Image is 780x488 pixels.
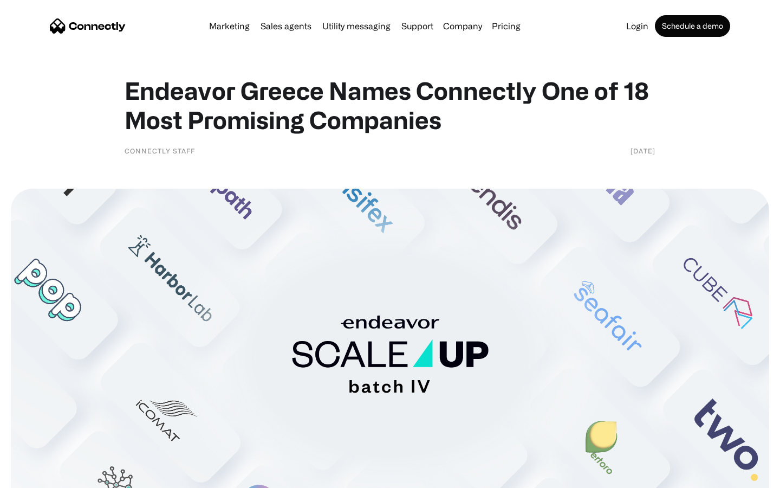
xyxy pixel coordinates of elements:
[443,18,482,34] div: Company
[205,22,254,30] a: Marketing
[318,22,395,30] a: Utility messaging
[630,145,655,156] div: [DATE]
[125,76,655,134] h1: Endeavor Greece Names Connectly One of 18 Most Promising Companies
[256,22,316,30] a: Sales agents
[487,22,525,30] a: Pricing
[125,145,195,156] div: Connectly Staff
[11,469,65,484] aside: Language selected: English
[22,469,65,484] ul: Language list
[622,22,653,30] a: Login
[397,22,438,30] a: Support
[655,15,730,37] a: Schedule a demo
